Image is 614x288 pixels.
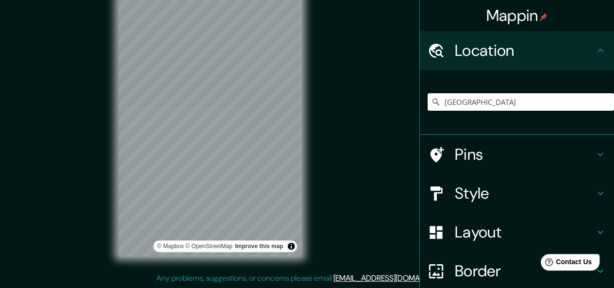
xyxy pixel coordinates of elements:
[455,261,595,281] h4: Border
[420,135,614,174] div: Pins
[157,243,184,250] a: Mapbox
[420,213,614,252] div: Layout
[285,240,297,252] button: Toggle attribution
[428,93,614,111] input: Pick your city or area
[185,243,232,250] a: OpenStreetMap
[455,184,595,203] h4: Style
[420,174,614,213] div: Style
[528,250,603,277] iframe: Help widget launcher
[455,41,595,60] h4: Location
[540,13,548,21] img: pin-icon.png
[333,273,453,283] a: [EMAIL_ADDRESS][DOMAIN_NAME]
[455,222,595,242] h4: Layout
[486,6,548,25] h4: Mappin
[420,31,614,70] div: Location
[235,243,283,250] a: Map feedback
[156,272,455,284] p: Any problems, suggestions, or concerns please email .
[455,145,595,164] h4: Pins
